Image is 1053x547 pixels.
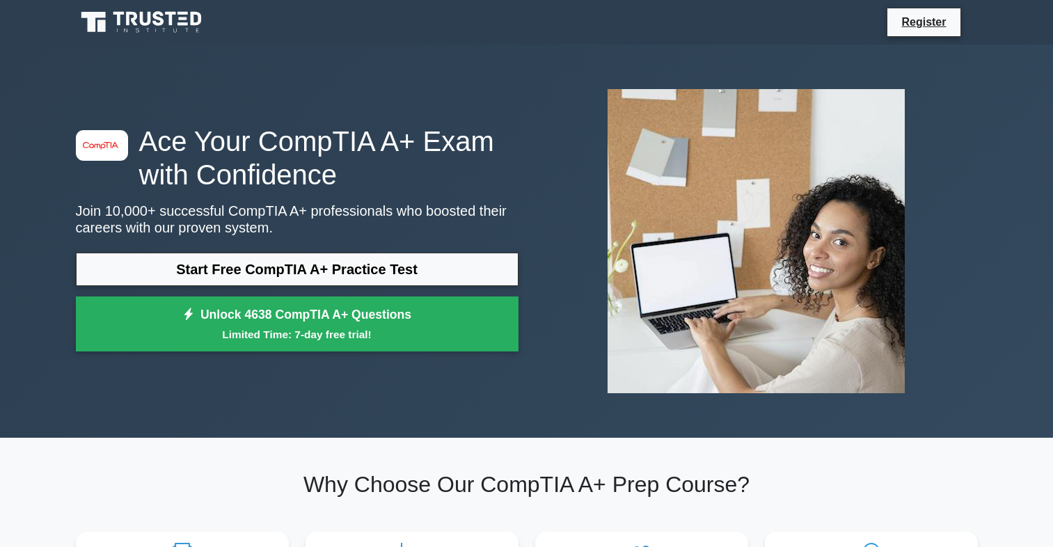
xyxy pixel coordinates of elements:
p: Join 10,000+ successful CompTIA A+ professionals who boosted their careers with our proven system. [76,203,518,236]
a: Register [893,13,954,31]
a: Unlock 4638 CompTIA A+ QuestionsLimited Time: 7-day free trial! [76,296,518,352]
h2: Why Choose Our CompTIA A+ Prep Course? [76,471,978,498]
a: Start Free CompTIA A+ Practice Test [76,253,518,286]
small: Limited Time: 7-day free trial! [93,326,501,342]
h1: Ace Your CompTIA A+ Exam with Confidence [76,125,518,191]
